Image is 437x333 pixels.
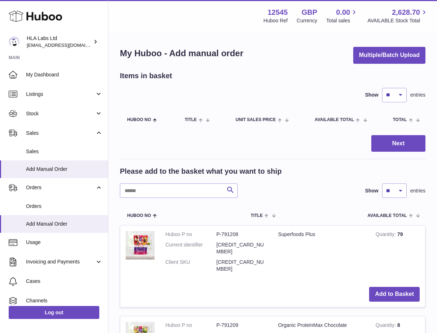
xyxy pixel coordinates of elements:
[376,231,397,239] strong: Quantity
[353,47,425,64] button: Multiple/Batch Upload
[127,117,151,122] span: Huboo no
[368,213,407,218] span: AVAILABLE Total
[26,258,95,265] span: Invoicing and Payments
[216,231,267,238] dd: P-791208
[120,48,243,59] h1: My Huboo - Add manual order
[268,8,288,17] strong: 12545
[120,71,172,81] h2: Items in basket
[126,231,155,260] img: Superfoods Plus
[326,17,358,24] span: Total sales
[326,8,358,24] a: 0.00 Total sales
[393,117,407,122] span: Total
[26,71,103,78] span: My Dashboard
[369,287,420,302] button: Add to Basket
[9,306,99,319] a: Log out
[26,148,103,155] span: Sales
[26,91,95,98] span: Listings
[216,241,267,255] dd: [CREDIT_CARD_NUMBER]
[26,221,103,227] span: Add Manual Order
[26,166,103,173] span: Add Manual Order
[26,239,103,246] span: Usage
[365,92,378,98] label: Show
[336,8,350,17] span: 0.00
[26,130,95,137] span: Sales
[370,226,425,281] td: 79
[185,117,196,122] span: Title
[410,187,425,194] span: entries
[27,42,106,48] span: [EMAIL_ADDRESS][DOMAIN_NAME]
[165,241,216,255] dt: Current identifier
[26,297,103,304] span: Channels
[165,322,216,329] dt: Huboo P no
[26,184,95,191] span: Orders
[26,110,95,117] span: Stock
[216,259,267,272] dd: [CREDIT_CARD_NUMBER]
[392,8,420,17] span: 2,628.70
[216,322,267,329] dd: P-791209
[410,92,425,98] span: entries
[273,226,370,281] td: Superfoods Plus
[26,278,103,285] span: Cases
[9,36,20,47] img: clinton@newgendirect.com
[165,259,216,272] dt: Client SKU
[376,322,397,330] strong: Quantity
[367,8,428,24] a: 2,628.70 AVAILABLE Stock Total
[365,187,378,194] label: Show
[315,117,354,122] span: AVAILABLE Total
[302,8,317,17] strong: GBP
[127,213,151,218] span: Huboo no
[165,231,216,238] dt: Huboo P no
[235,117,276,122] span: Unit Sales Price
[371,135,425,152] button: Next
[264,17,288,24] div: Huboo Ref
[26,203,103,210] span: Orders
[367,17,428,24] span: AVAILABLE Stock Total
[27,35,92,49] div: HLA Labs Ltd
[297,17,317,24] div: Currency
[120,166,282,176] h2: Please add to the basket what you want to ship
[251,213,263,218] span: Title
